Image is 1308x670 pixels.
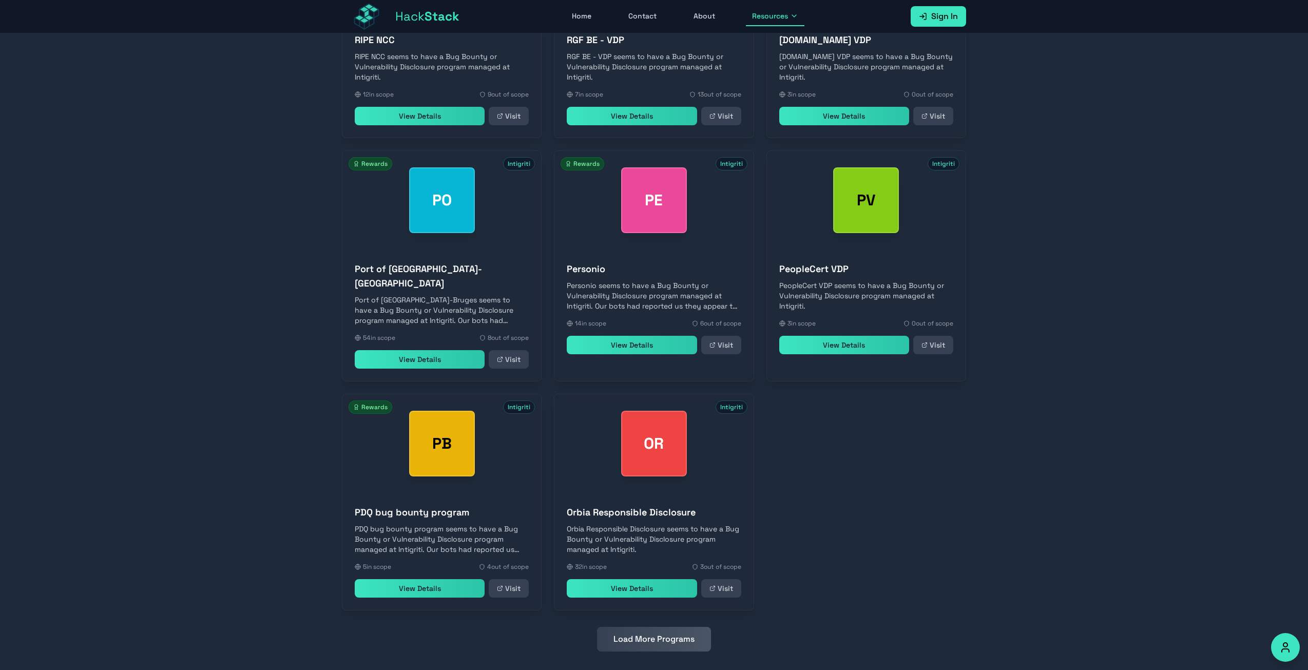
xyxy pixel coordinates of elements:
a: Visit [701,336,741,354]
a: Visit [489,579,529,598]
span: Stack [425,8,459,24]
span: Hack [395,8,459,25]
a: View Details [355,107,485,125]
a: View Details [779,336,909,354]
div: Port of Antwerp-Bruges [409,167,475,233]
span: Intigriti [503,400,535,414]
h3: RIPE NCC [355,33,529,47]
a: View Details [779,107,909,125]
span: Resources [752,11,788,21]
span: 3 in scope [787,319,816,328]
span: 3 in scope [787,90,816,99]
span: 32 in scope [575,563,607,571]
p: Personio seems to have a Bug Bounty or Vulnerability Disclosure program managed at Intigriti. Our... [567,280,741,311]
span: 9 out of scope [488,90,529,99]
button: Resources [746,7,804,26]
span: 12 in scope [363,90,394,99]
p: PDQ bug bounty program seems to have a Bug Bounty or Vulnerability Disclosure program managed at ... [355,524,529,554]
span: Rewards [561,157,604,170]
a: Contact [622,7,663,26]
a: View Details [567,107,697,125]
span: 8 out of scope [488,334,529,342]
span: Sign In [931,10,958,23]
button: Load More Programs [597,627,711,652]
h3: PeopleCert VDP [779,262,953,276]
p: Port of [GEOGRAPHIC_DATA]-Bruges seems to have a Bug Bounty or Vulnerability Disclosure program m... [355,295,529,326]
a: Home [566,7,598,26]
p: [DOMAIN_NAME] VDP seems to have a Bug Bounty or Vulnerability Disclosure program managed at Intig... [779,51,953,82]
a: View Details [567,336,697,354]
span: 0 out of scope [912,90,953,99]
span: Intigriti [503,157,535,170]
a: Visit [701,107,741,125]
div: PDQ bug bounty program [409,411,475,476]
h3: PDQ bug bounty program [355,505,529,520]
span: Intigriti [928,157,959,170]
span: 54 in scope [363,334,395,342]
h3: Personio [567,262,741,276]
span: 13 out of scope [698,90,741,99]
a: Visit [701,579,741,598]
span: 4 out of scope [487,563,529,571]
span: Intigriti [716,400,747,414]
a: About [687,7,721,26]
span: 7 in scope [575,90,603,99]
span: Intigriti [716,157,747,170]
a: View Details [355,579,485,598]
p: RIPE NCC seems to have a Bug Bounty or Vulnerability Disclosure program managed at Intigriti. [355,51,529,82]
div: Personio [621,167,687,233]
h3: Orbia Responsible Disclosure [567,505,741,520]
span: 14 in scope [575,319,606,328]
a: Visit [489,107,529,125]
div: Orbia Responsible Disclosure [621,411,687,476]
a: View Details [355,350,485,369]
div: PeopleCert VDP [833,167,899,233]
a: Visit [913,107,953,125]
a: View Details [567,579,697,598]
a: Visit [489,350,529,369]
p: PeopleCert VDP seems to have a Bug Bounty or Vulnerability Disclosure program managed at Intigriti. [779,280,953,311]
button: Accessibility Options [1271,633,1300,662]
span: 6 out of scope [700,319,741,328]
span: 3 out of scope [700,563,741,571]
h3: RGF BE - VDP [567,33,741,47]
a: Visit [913,336,953,354]
span: Rewards [349,400,392,414]
span: 0 out of scope [912,319,953,328]
p: RGF BE - VDP seems to have a Bug Bounty or Vulnerability Disclosure program managed at Intigriti. [567,51,741,82]
h3: [DOMAIN_NAME] VDP [779,33,953,47]
span: Rewards [349,157,392,170]
span: 5 in scope [363,563,391,571]
p: Orbia Responsible Disclosure seems to have a Bug Bounty or Vulnerability Disclosure program manag... [567,524,741,554]
h3: Port of [GEOGRAPHIC_DATA]-[GEOGRAPHIC_DATA] [355,262,529,291]
a: Sign In [911,6,966,27]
